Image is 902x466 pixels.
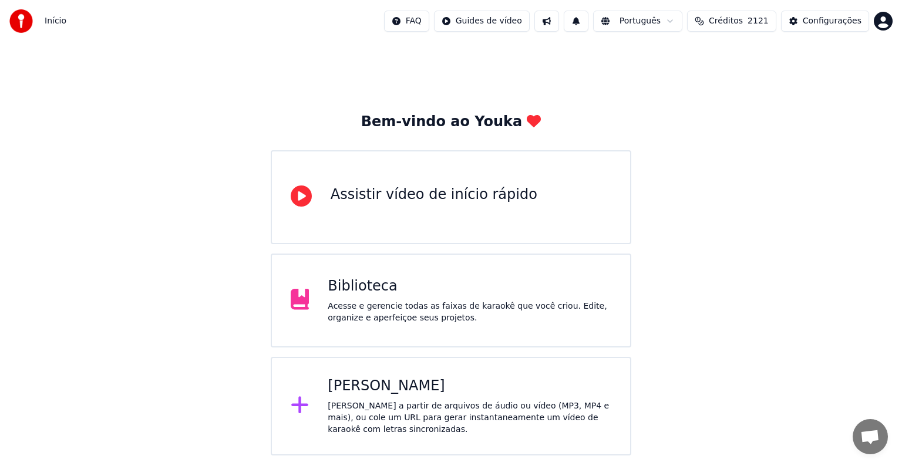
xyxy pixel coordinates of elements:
[331,185,537,204] div: Assistir vídeo de início rápido
[434,11,530,32] button: Guides de vídeo
[328,400,611,435] div: [PERSON_NAME] a partir de arquivos de áudio ou vídeo (MP3, MP4 e mais), ou cole um URL para gerar...
[709,15,743,27] span: Créditos
[803,15,861,27] div: Configurações
[781,11,869,32] button: Configurações
[748,15,769,27] span: 2121
[384,11,429,32] button: FAQ
[328,300,611,324] div: Acesse e gerencie todas as faixas de karaokê que você criou. Edite, organize e aperfeiçoe seus pr...
[687,11,776,32] button: Créditos2121
[328,377,611,396] div: [PERSON_NAME]
[328,277,611,296] div: Biblioteca
[45,15,66,27] nav: breadcrumb
[853,419,888,454] a: Bate-papo aberto
[361,113,541,131] div: Bem-vindo ao Youka
[9,9,33,33] img: youka
[45,15,66,27] span: Início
